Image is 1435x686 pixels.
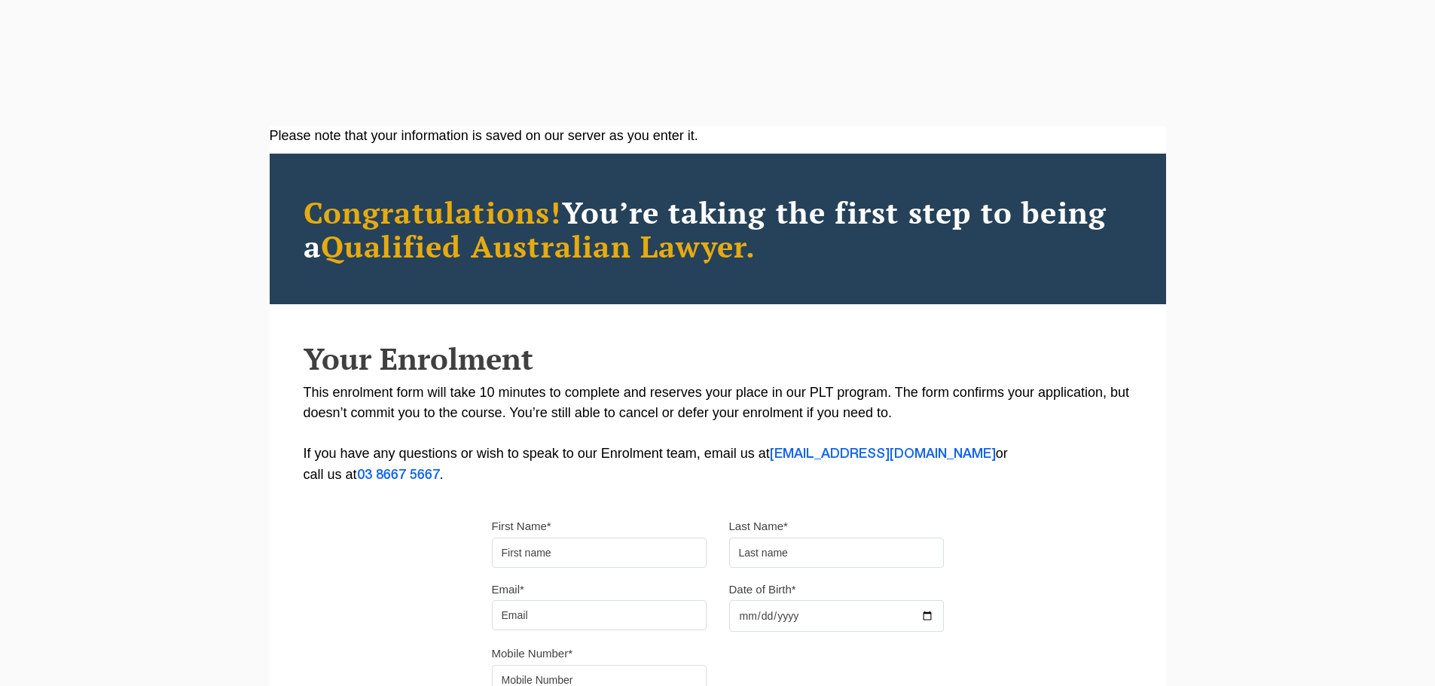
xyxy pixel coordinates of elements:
input: Last name [729,538,944,568]
label: Last Name* [729,519,788,534]
input: Email [492,600,707,630]
label: Mobile Number* [492,646,573,661]
a: 03 8667 5667 [357,469,440,481]
label: First Name* [492,519,551,534]
h2: Your Enrolment [304,342,1132,375]
p: This enrolment form will take 10 minutes to complete and reserves your place in our PLT program. ... [304,383,1132,486]
div: Please note that your information is saved on our server as you enter it. [270,126,1166,146]
a: [EMAIL_ADDRESS][DOMAIN_NAME] [770,448,996,460]
span: Qualified Australian Lawyer. [321,226,756,266]
label: Date of Birth* [729,582,796,597]
span: Congratulations! [304,192,562,232]
label: Email* [492,582,524,597]
h2: You’re taking the first step to being a [304,195,1132,263]
input: First name [492,538,707,568]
